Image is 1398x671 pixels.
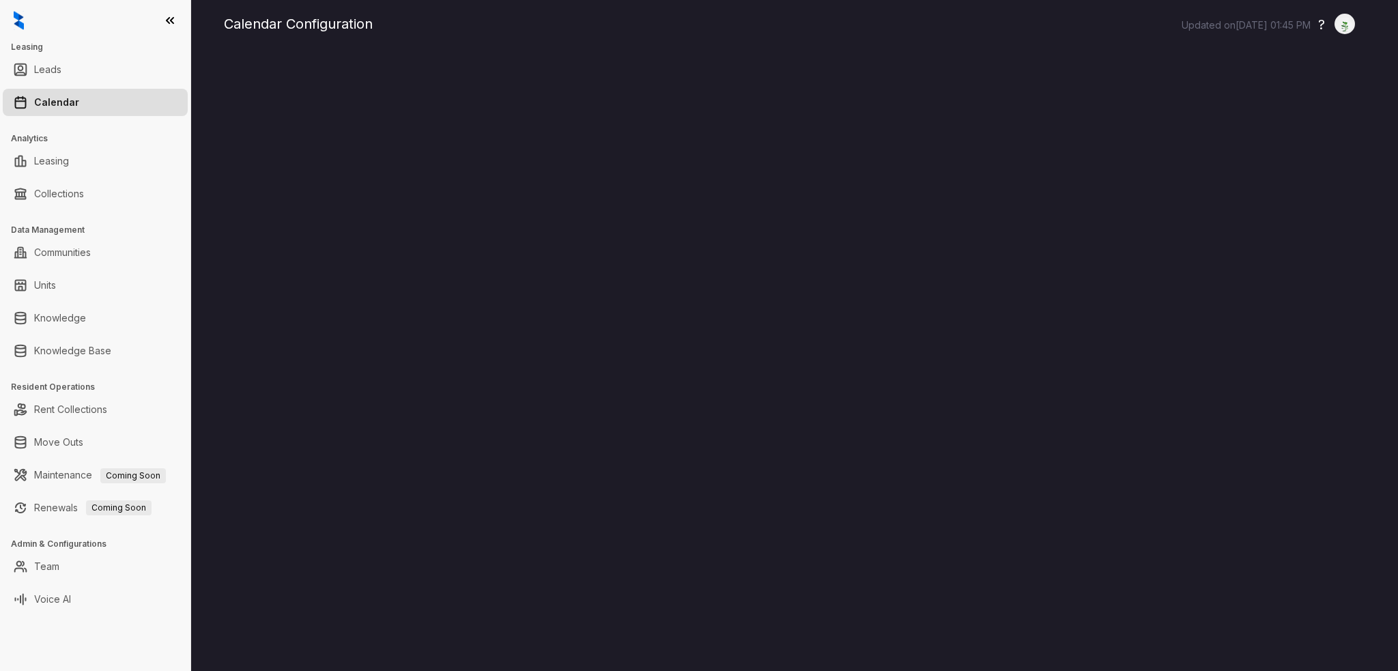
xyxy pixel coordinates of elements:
li: Communities [3,239,188,266]
p: Updated on [DATE] 01:45 PM [1182,18,1311,32]
a: Units [34,272,56,299]
li: Move Outs [3,429,188,456]
a: Knowledge [34,304,86,332]
li: Collections [3,180,188,208]
li: Calendar [3,89,188,116]
li: Leasing [3,147,188,175]
a: Rent Collections [34,396,107,423]
h3: Resident Operations [11,381,190,393]
a: Calendar [34,89,79,116]
span: Coming Soon [86,500,152,515]
img: logo [14,11,24,30]
iframe: retool [224,55,1365,671]
a: Team [34,553,59,580]
a: Voice AI [34,586,71,613]
li: Voice AI [3,586,188,613]
li: Renewals [3,494,188,522]
h3: Data Management [11,224,190,236]
h3: Analytics [11,132,190,145]
h3: Leasing [11,41,190,53]
a: Knowledge Base [34,337,111,365]
a: Communities [34,239,91,266]
li: Team [3,553,188,580]
li: Units [3,272,188,299]
button: ? [1318,14,1325,35]
a: Collections [34,180,84,208]
h3: Admin & Configurations [11,538,190,550]
li: Maintenance [3,461,188,489]
a: Leads [34,56,61,83]
li: Knowledge [3,304,188,332]
li: Rent Collections [3,396,188,423]
li: Leads [3,56,188,83]
a: Leasing [34,147,69,175]
a: RenewalsComing Soon [34,494,152,522]
div: Calendar Configuration [224,14,1365,34]
a: Move Outs [34,429,83,456]
img: UserAvatar [1335,17,1354,31]
span: Coming Soon [100,468,166,483]
li: Knowledge Base [3,337,188,365]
